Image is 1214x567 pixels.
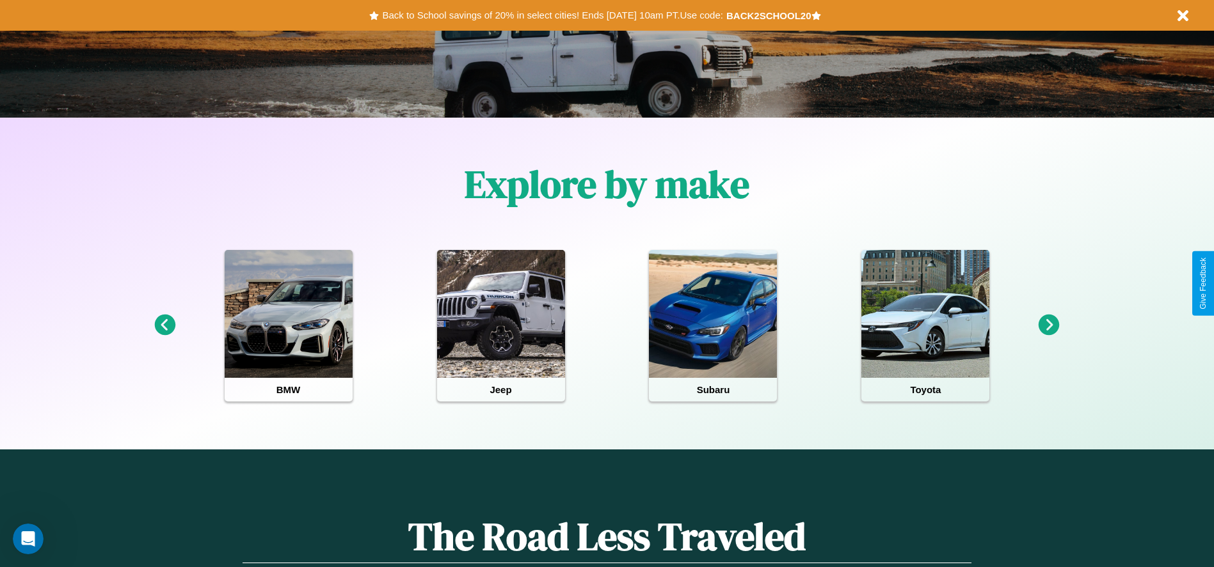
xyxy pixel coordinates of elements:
[861,378,989,401] h4: Toyota
[13,524,44,554] iframe: Intercom live chat
[437,378,565,401] h4: Jeep
[379,6,726,24] button: Back to School savings of 20% in select cities! Ends [DATE] 10am PT.Use code:
[649,378,777,401] h4: Subaru
[465,158,749,210] h1: Explore by make
[1199,258,1208,309] div: Give Feedback
[726,10,811,21] b: BACK2SCHOOL20
[243,510,971,563] h1: The Road Less Traveled
[225,378,353,401] h4: BMW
